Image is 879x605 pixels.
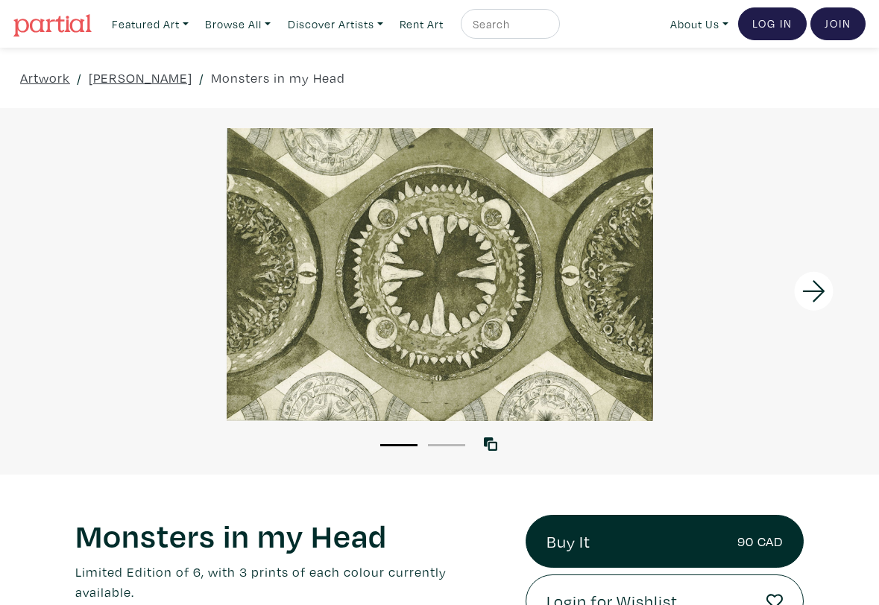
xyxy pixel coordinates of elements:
p: Limited Edition of 6, with 3 prints of each colour currently available. [75,562,504,602]
a: Log In [738,7,807,40]
h1: Monsters in my Head [75,515,504,555]
a: Featured Art [105,9,195,39]
a: Rent Art [393,9,450,39]
a: Monsters in my Head [211,68,345,88]
a: Join [810,7,866,40]
a: Discover Artists [281,9,390,39]
button: 2 of 2 [428,444,465,446]
a: Browse All [198,9,277,39]
span: / [199,68,204,88]
a: About Us [664,9,735,39]
input: Search [471,15,546,34]
a: Buy It90 CAD [526,515,804,568]
a: [PERSON_NAME] [89,68,192,88]
button: 1 of 2 [380,444,418,446]
span: / [77,68,82,88]
a: Artwork [20,68,70,88]
small: 90 CAD [737,531,783,551]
